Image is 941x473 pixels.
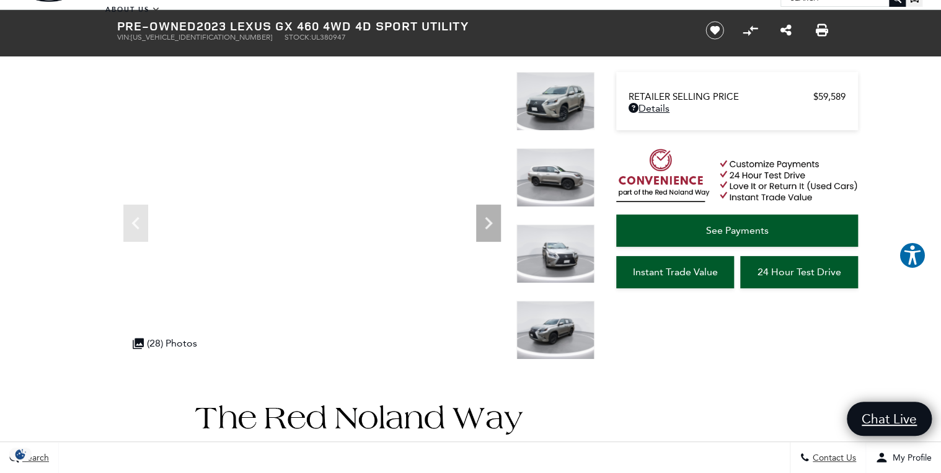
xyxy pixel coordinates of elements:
button: Save vehicle [701,20,728,40]
a: Details [629,102,846,114]
button: Open user profile menu [866,442,941,473]
span: VIN: [117,33,131,42]
a: Instant Trade Value [616,256,734,288]
div: (28) Photos [126,331,203,355]
h1: 2023 Lexus GX 460 4WD 4D Sport Utility [117,19,684,33]
span: Contact Us [810,453,856,463]
a: Retailer Selling Price $59,589 [629,91,846,102]
img: Used 2023 Atomic Silver Lexus 460 image 2 [516,148,594,207]
a: Chat Live [847,402,932,436]
a: Share this Pre-Owned 2023 Lexus GX 460 4WD 4D Sport Utility [780,23,792,38]
span: Retailer Selling Price [629,91,813,102]
img: Used 2023 Atomic Silver Lexus 460 image 1 [516,72,594,131]
span: Stock: [285,33,311,42]
span: $59,589 [813,91,846,102]
span: Chat Live [855,410,923,427]
span: [US_VEHICLE_IDENTIFICATION_NUMBER] [131,33,272,42]
button: Compare Vehicle [741,21,759,40]
strong: Pre-Owned [117,17,197,34]
a: See Payments [616,214,858,247]
span: Instant Trade Value [633,266,718,278]
button: Explore your accessibility options [899,242,926,269]
iframe: Interactive Walkaround/Photo gallery of the vehicle/product [117,72,507,365]
img: Used 2023 Atomic Silver Lexus 460 image 4 [516,301,594,360]
div: Next [476,205,501,242]
aside: Accessibility Help Desk [899,242,926,272]
span: See Payments [706,224,769,236]
a: Print this Pre-Owned 2023 Lexus GX 460 4WD 4D Sport Utility [815,23,828,38]
span: 24 Hour Test Drive [758,266,841,278]
div: Privacy Settings [6,448,35,461]
span: UL380947 [311,33,346,42]
span: My Profile [888,453,932,463]
img: Used 2023 Atomic Silver Lexus 460 image 3 [516,224,594,283]
a: 24 Hour Test Drive [740,256,858,288]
